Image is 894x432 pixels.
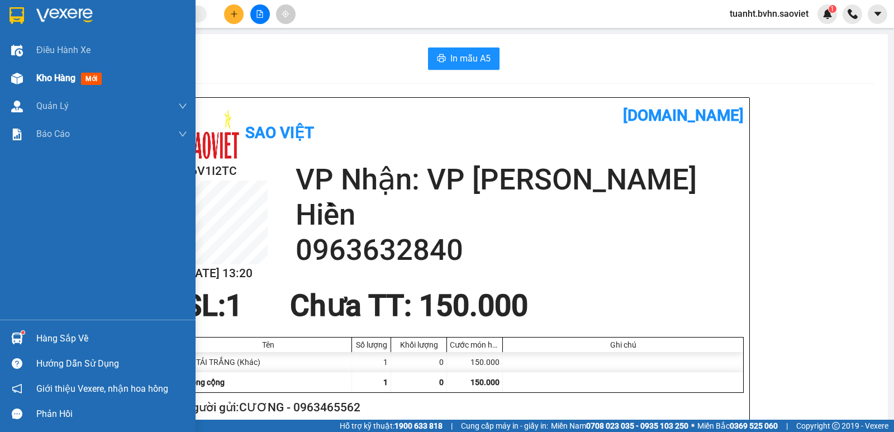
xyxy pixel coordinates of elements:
h2: 26V1I2TC [6,65,90,83]
div: Khối lượng [394,340,444,349]
div: 1 [352,352,391,372]
span: In mẫu A5 [450,51,491,65]
span: message [12,409,22,419]
span: Tổng cộng [187,378,225,387]
span: ⚪️ [691,424,695,428]
div: 150.000 [447,352,503,372]
span: printer [437,54,446,64]
span: Điều hành xe [36,43,91,57]
strong: 0369 525 060 [730,421,778,430]
img: logo.jpg [184,106,240,162]
img: logo-vxr [9,7,24,24]
h2: 0963632840 [296,232,744,268]
sup: 1 [829,5,836,13]
div: Hàng sắp về [36,330,187,347]
span: 150.000 [470,378,500,387]
img: warehouse-icon [11,101,23,112]
sup: 1 [21,331,25,334]
img: logo.jpg [6,9,62,65]
span: file-add [256,10,264,18]
button: file-add [250,4,270,24]
img: solution-icon [11,129,23,140]
span: copyright [832,422,840,430]
span: aim [282,10,289,18]
div: Cước món hàng [450,340,500,349]
b: [DOMAIN_NAME] [623,106,744,125]
button: plus [224,4,244,24]
img: warehouse-icon [11,333,23,344]
img: warehouse-icon [11,45,23,56]
span: SL: [184,288,226,323]
div: Hướng dẫn sử dụng [36,355,187,372]
h2: [DATE] 13:20 [184,264,268,283]
strong: 0708 023 035 - 0935 103 250 [586,421,688,430]
span: Miền Nam [551,420,688,432]
div: Số lượng [355,340,388,349]
h2: Hiền [296,197,744,232]
button: caret-down [868,4,887,24]
span: Cung cấp máy in - giấy in: [461,420,548,432]
h2: VP Nhận: VP [PERSON_NAME] [59,65,270,135]
span: 1 [226,288,242,323]
b: Sao Việt [68,26,136,45]
div: Phản hồi [36,406,187,422]
div: 0 [391,352,447,372]
span: plus [230,10,238,18]
span: 0 [439,378,444,387]
strong: 1900 633 818 [394,421,443,430]
div: Chưa TT : 150.000 [283,289,535,322]
h2: VP Nhận: VP [PERSON_NAME] [296,162,744,197]
span: Hỗ trợ kỹ thuật: [340,420,443,432]
span: 1 [830,5,834,13]
span: | [451,420,453,432]
h2: 26V1I2TC [184,162,268,181]
span: Giới thiệu Vexere, nhận hoa hồng [36,382,168,396]
span: mới [81,73,102,85]
div: Tên [187,340,349,349]
h2: Người gửi: CƯƠNG - 0963465562 [184,398,739,417]
button: printerIn mẫu A5 [428,48,500,70]
div: Ghi chú [506,340,740,349]
span: Miền Bắc [697,420,778,432]
span: 1 [383,378,388,387]
button: aim [276,4,296,24]
img: warehouse-icon [11,73,23,84]
span: caret-down [873,9,883,19]
span: notification [12,383,22,394]
div: BÌ TẢI TRẮNG (Khác) [184,352,352,372]
span: Báo cáo [36,127,70,141]
span: Quản Lý [36,99,69,113]
span: | [786,420,788,432]
b: Sao Việt [245,124,314,142]
img: icon-new-feature [822,9,833,19]
img: phone-icon [848,9,858,19]
span: down [178,102,187,111]
span: tuanht.bvhn.saoviet [721,7,817,21]
span: down [178,130,187,139]
span: Kho hàng [36,73,75,83]
span: question-circle [12,358,22,369]
b: [DOMAIN_NAME] [149,9,270,27]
